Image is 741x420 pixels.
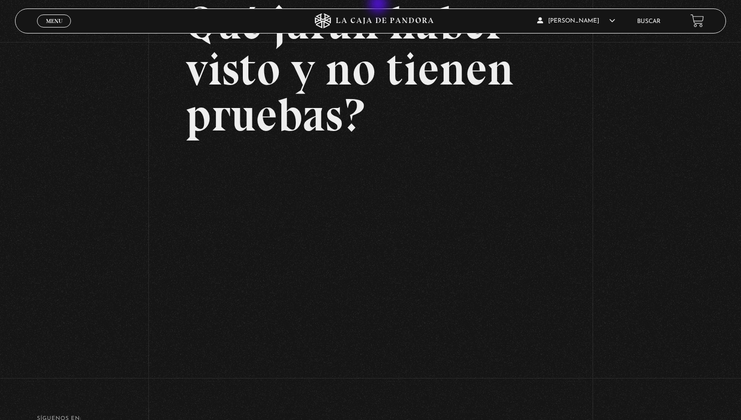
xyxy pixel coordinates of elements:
a: View your shopping cart [691,14,704,27]
span: Cerrar [42,26,66,33]
a: Buscar [637,18,661,24]
iframe: Dailymotion video player – Que juras haber visto y no tienes pruebas (98) [185,153,555,361]
span: [PERSON_NAME] [537,18,615,24]
span: Menu [46,18,62,24]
